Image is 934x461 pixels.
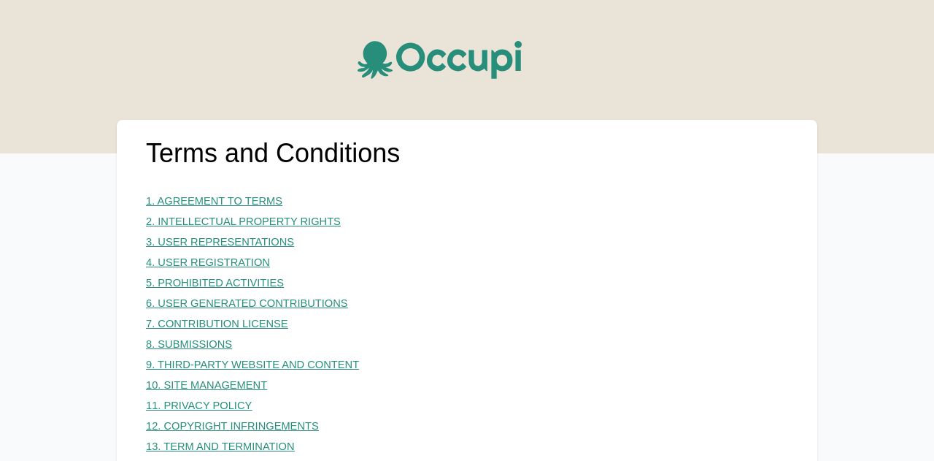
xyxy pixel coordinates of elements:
[146,120,788,175] h1: Terms and Conditions
[146,379,267,391] a: 10. SITE MANAGEMENT
[146,338,232,350] a: 8. SUBMISSIONS
[146,441,295,452] a: 13. TERM AND TERMINATION
[146,400,252,411] a: 11. PRIVACY POLICY
[146,318,288,329] a: 7. CONTRIBUTION LICENSE
[146,256,270,268] a: 4. USER REGISTRATION
[146,277,284,289] a: 5. PROHIBITED ACTIVITIES
[146,216,341,227] a: 2. INTELLECTUAL PROPERTY RIGHTS
[146,195,282,207] a: 1. AGREEMENT TO TERMS
[146,420,319,432] a: 12. COPYRIGHT INFRINGEMENTS
[146,236,294,248] a: 3. USER REPRESENTATIONS
[146,359,359,370] a: 9. THIRD-PARTY WEBSITE AND CONTENT
[146,297,348,309] a: 6. USER GENERATED CONTRIBUTIONS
